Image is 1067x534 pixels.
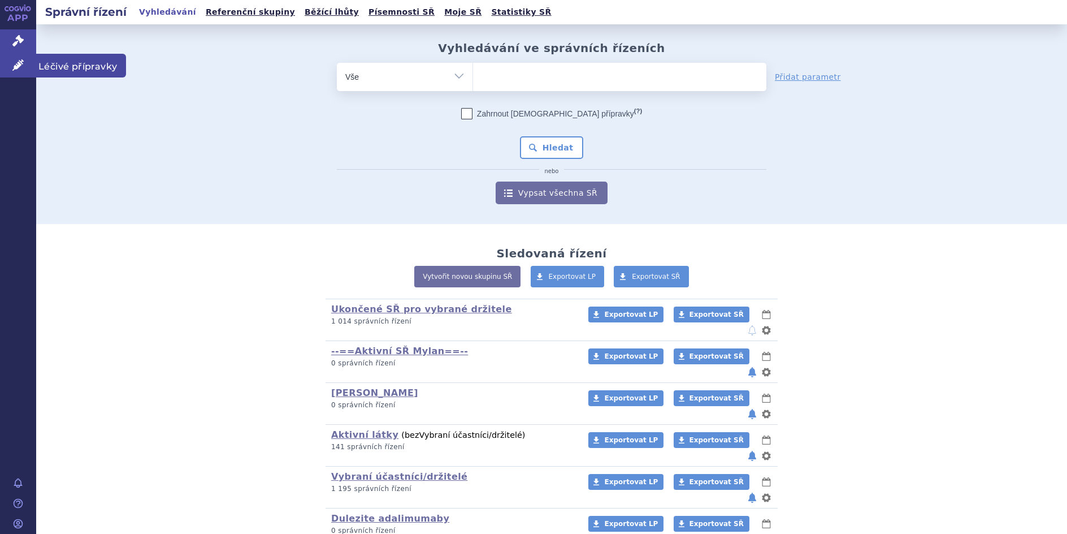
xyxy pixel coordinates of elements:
button: nastavení [761,449,772,463]
span: Exportovat LP [604,478,658,486]
button: notifikace [747,449,758,463]
button: nastavení [761,324,772,337]
button: lhůty [761,391,772,405]
button: notifikace [747,491,758,505]
span: Exportovat LP [604,352,658,360]
button: nastavení [761,407,772,421]
a: Běžící lhůty [301,5,362,20]
button: lhůty [761,433,772,447]
span: Exportovat SŘ [689,436,744,444]
a: Statistiky SŘ [488,5,554,20]
a: Exportovat LP [588,390,663,406]
h2: Vyhledávání ve správních řízeních [438,41,665,55]
a: Exportovat SŘ [674,348,749,364]
a: Moje SŘ [441,5,485,20]
abbr: (?) [634,107,642,115]
button: notifikace [747,324,758,337]
p: 0 správních řízení [331,401,574,410]
a: Exportovat LP [588,307,663,322]
span: Exportovat LP [549,273,596,281]
span: (bez ) [401,430,525,440]
span: Vybraní účastníci/držitelé [419,430,522,440]
button: lhůty [761,308,772,321]
a: Exportovat LP [588,348,663,364]
a: Exportovat SŘ [674,474,749,490]
p: 141 správních řízení [331,442,574,452]
i: nebo [539,168,565,175]
button: nastavení [761,491,772,505]
a: Vytvořit novou skupinu SŘ [414,266,521,287]
a: Ukončené SŘ pro vybrané držitele [331,304,512,315]
a: Přidat parametr [775,71,841,83]
span: Exportovat SŘ [689,394,744,402]
span: Exportovat SŘ [689,520,744,528]
button: lhůty [761,475,772,489]
a: Písemnosti SŘ [365,5,438,20]
a: Exportovat LP [531,266,605,287]
span: Exportovat LP [604,436,658,444]
button: notifikace [747,365,758,379]
span: Exportovat SŘ [632,273,680,281]
a: Exportovat LP [588,516,663,532]
span: Exportovat LP [604,311,658,318]
a: Exportovat SŘ [674,432,749,448]
p: 1 014 správních řízení [331,317,574,326]
h2: Správní řízení [36,4,136,20]
h2: Sledovaná řízení [496,247,606,260]
a: Exportovat SŘ [674,390,749,406]
button: lhůty [761,517,772,531]
a: Vybraní účastníci/držitelé [331,471,467,482]
a: Referenční skupiny [202,5,298,20]
span: Exportovat LP [604,394,658,402]
button: notifikace [747,407,758,421]
p: 1 195 správních řízení [331,484,574,494]
span: Exportovat SŘ [689,311,744,318]
span: Exportovat SŘ [689,478,744,486]
span: Léčivé přípravky [36,54,126,77]
a: Exportovat SŘ [614,266,689,287]
span: Exportovat LP [604,520,658,528]
a: [PERSON_NAME] [331,387,418,398]
a: Exportovat SŘ [674,307,749,322]
button: lhůty [761,350,772,363]
a: Exportovat SŘ [674,516,749,532]
a: Aktivní látky [331,429,398,440]
a: Vypsat všechna SŘ [496,182,608,204]
label: Zahrnout [DEMOGRAPHIC_DATA] přípravky [461,108,642,119]
a: Dulezite adalimumaby [331,513,449,524]
a: --==Aktivní SŘ Mylan==-- [331,346,468,356]
a: Vyhledávání [136,5,199,20]
a: Exportovat LP [588,474,663,490]
a: Exportovat LP [588,432,663,448]
button: nastavení [761,365,772,379]
span: Exportovat SŘ [689,352,744,360]
button: Hledat [520,136,584,159]
p: 0 správních řízení [331,359,574,368]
